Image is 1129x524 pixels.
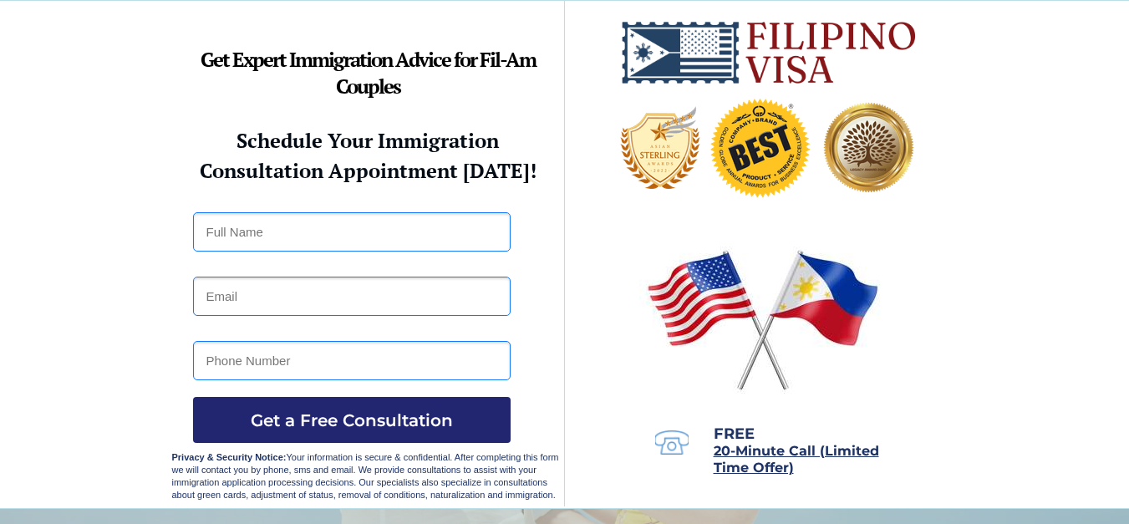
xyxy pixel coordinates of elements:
span: Get a Free Consultation [193,410,511,430]
span: 20-Minute Call (Limited Time Offer) [714,443,879,476]
a: 20-Minute Call (Limited Time Offer) [714,445,879,475]
span: Your information is secure & confidential. After completing this form we will contact you by phon... [172,452,559,500]
span: FREE [714,425,755,443]
strong: Get Expert Immigration Advice for Fil-Am Couples [201,46,536,99]
strong: Privacy & Security Notice: [172,452,287,462]
input: Full Name [193,212,511,252]
strong: Schedule Your Immigration [236,127,499,154]
input: Phone Number [193,341,511,380]
input: Email [193,277,511,316]
button: Get a Free Consultation [193,397,511,443]
strong: Consultation Appointment [DATE]! [200,157,537,184]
